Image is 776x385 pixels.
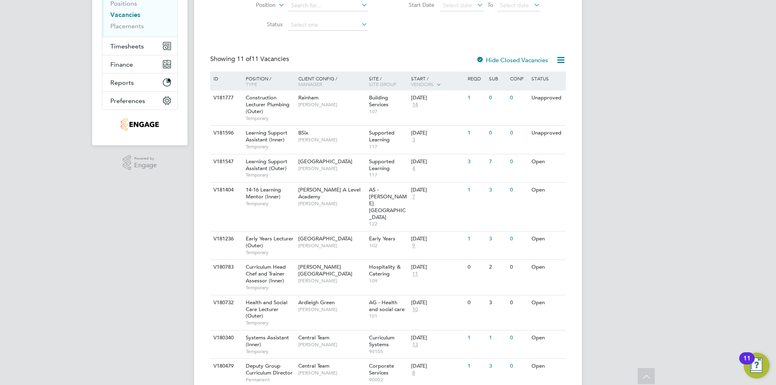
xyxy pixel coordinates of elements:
[236,21,283,28] label: Status
[246,377,294,383] span: Permanent
[411,242,416,249] span: 9
[110,42,144,50] span: Timesheets
[298,341,365,348] span: [PERSON_NAME]
[529,330,565,345] div: Open
[288,19,368,31] input: Select one
[211,183,240,198] div: V181404
[487,330,508,345] div: 1
[369,334,394,348] span: Curriculum Systems
[411,95,464,101] div: [DATE]
[529,183,565,198] div: Open
[369,186,407,221] span: AS - [PERSON_NAME][GEOGRAPHIC_DATA]
[246,200,294,207] span: Temporary
[743,358,751,369] div: 11
[246,362,293,376] span: Deputy Group Curriculum Director
[237,55,251,63] span: 11 of
[211,359,240,374] div: V180479
[487,183,508,198] div: 3
[102,74,177,91] button: Reports
[411,306,419,313] span: 10
[298,81,322,87] span: Manager
[298,370,365,376] span: [PERSON_NAME]
[487,359,508,374] div: 3
[411,299,464,306] div: [DATE]
[102,55,177,73] button: Finance
[466,330,487,345] div: 1
[411,187,464,194] div: [DATE]
[246,158,287,172] span: Learning Support Assistant (Outer)
[411,158,464,165] div: [DATE]
[466,72,487,85] div: Reqd
[211,72,240,85] div: ID
[744,353,770,379] button: Open Resource Center, 11 new notifications
[246,299,287,320] span: Health and Social Care Lecturer (Outer)
[246,249,294,256] span: Temporary
[411,264,464,271] div: [DATE]
[487,126,508,141] div: 0
[508,90,529,105] div: 0
[369,242,407,249] span: 102
[487,295,508,310] div: 3
[369,235,395,242] span: Early Years
[246,143,294,150] span: Temporary
[298,200,365,207] span: [PERSON_NAME]
[211,126,240,141] div: V181596
[529,72,565,85] div: Status
[369,129,394,143] span: Supported Learning
[298,235,352,242] span: [GEOGRAPHIC_DATA]
[466,231,487,246] div: 1
[110,11,140,19] a: Vacancies
[369,313,407,319] span: 101
[102,37,177,55] button: Timesheets
[211,330,240,345] div: V180340
[369,278,407,284] span: 109
[369,143,407,150] span: 117
[508,359,529,374] div: 0
[298,186,361,200] span: [PERSON_NAME] A Level Academy
[298,158,352,165] span: [GEOGRAPHIC_DATA]
[411,341,419,348] span: 13
[102,118,178,131] a: Go to home page
[246,263,286,284] span: Curriculum Head Chef and Trainer Assessor (Inner)
[508,295,529,310] div: 0
[529,90,565,105] div: Unapproved
[529,359,565,374] div: Open
[110,61,133,68] span: Finance
[369,172,407,178] span: 117
[298,362,329,369] span: Central Team
[369,108,407,115] span: 107
[508,183,529,198] div: 0
[409,72,466,92] div: Start /
[466,126,487,141] div: 1
[529,295,565,310] div: Open
[508,330,529,345] div: 0
[246,348,294,355] span: Temporary
[487,154,508,169] div: 7
[246,235,293,249] span: Early Years Lecturer (Outer)
[466,154,487,169] div: 3
[298,263,352,277] span: [PERSON_NAME][GEOGRAPHIC_DATA]
[298,242,365,249] span: [PERSON_NAME]
[246,129,287,143] span: Learning Support Assistant (Inner)
[529,260,565,275] div: Open
[443,2,472,9] span: Select date
[466,260,487,275] div: 0
[508,72,529,85] div: Conf
[411,370,416,377] span: 8
[211,295,240,310] div: V180732
[369,299,405,313] span: AG - Health and social care
[466,183,487,198] div: 1
[246,186,281,200] span: 14-16 Learning Mentor (Inner)
[411,81,434,87] span: Vendors
[487,72,508,85] div: Sub
[411,137,416,143] span: 3
[298,101,365,108] span: [PERSON_NAME]
[476,56,548,64] label: Hide Closed Vacancies
[411,130,464,137] div: [DATE]
[411,335,464,341] div: [DATE]
[369,221,407,227] span: 122
[110,97,145,105] span: Preferences
[487,231,508,246] div: 3
[298,137,365,143] span: [PERSON_NAME]
[110,22,144,30] a: Placements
